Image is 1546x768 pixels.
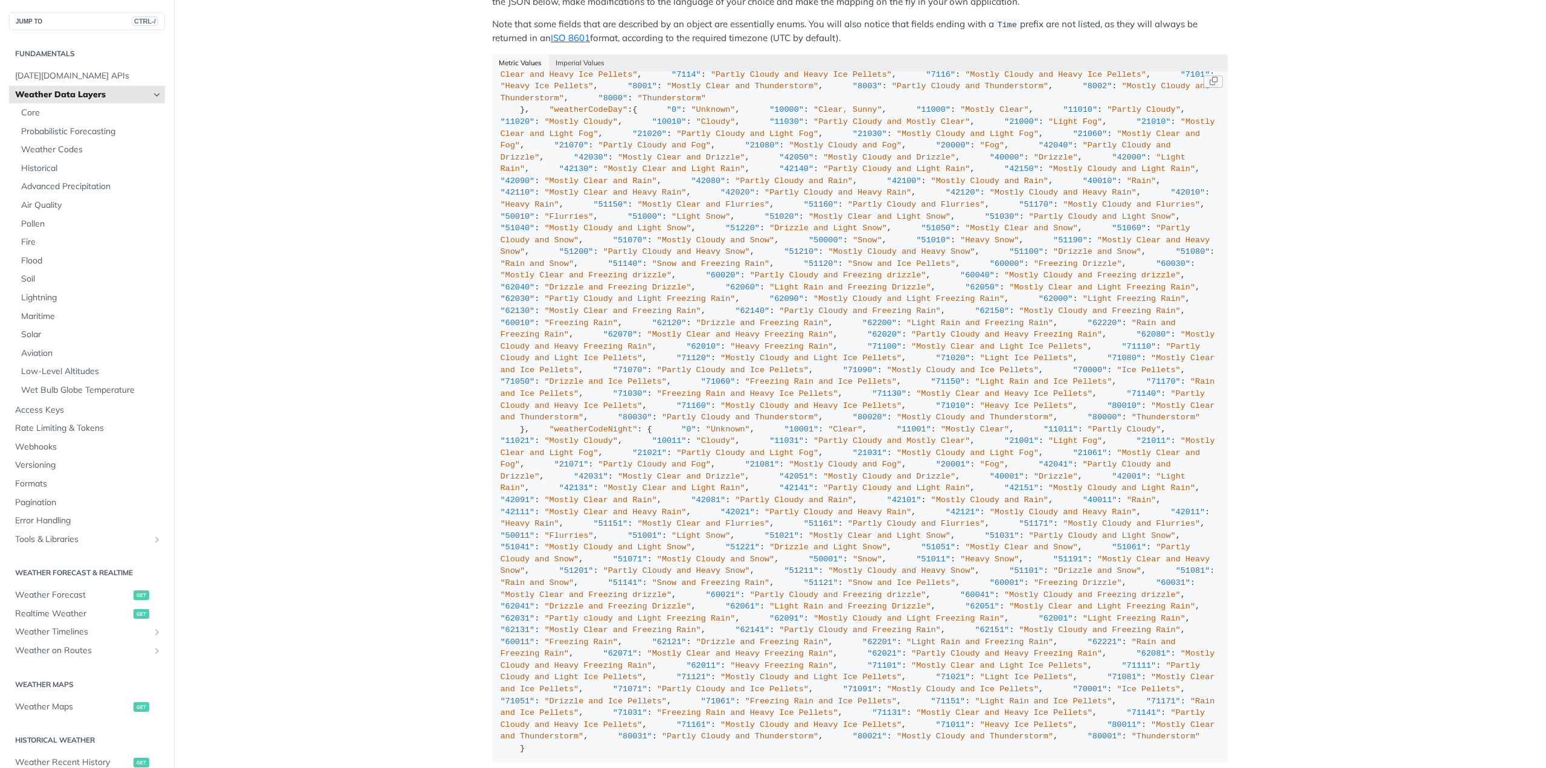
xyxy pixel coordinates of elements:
span: "62000" [1039,294,1073,303]
span: Fire [21,236,162,248]
span: Weather Maps [15,701,130,713]
span: "Light Snow" [672,212,730,221]
span: "Partly Cloudy and Light Snow" [1029,212,1176,221]
span: "21021" [632,448,667,457]
span: "11020" [501,117,535,126]
span: Pollen [21,218,162,230]
a: Error Handling [9,512,165,530]
span: "Cloudy" [696,436,736,445]
span: "7114" [672,70,701,79]
span: Time [997,21,1016,30]
span: "Drizzle and Ice Pellets" [544,377,667,386]
span: "Mostly Cloudy and Light Fog" [897,129,1039,138]
span: "8000" [598,94,628,103]
p: Note that some fields that are described by an object are essentially enums. You will also notice... [492,18,1228,45]
span: "62030" [501,294,535,303]
span: "Thunderstorm" [637,94,705,103]
span: "51160" [804,200,838,209]
span: Core [21,107,162,119]
span: "Heavy Snow" [960,236,1019,245]
span: "Partly Cloudy and Light Fog" [676,129,818,138]
span: "80010" [1107,401,1141,410]
span: "42130" [559,164,594,173]
span: "51080" [1176,247,1210,256]
span: "Mostly Clear and Light Ice Pellets" [911,342,1088,351]
a: Weather on RoutesShow subpages for Weather on Routes [9,642,165,660]
span: Error Handling [15,515,162,527]
span: "Partly Cloudy and Snow" [501,224,1196,245]
span: "71050" [501,377,535,386]
span: "21070" [554,141,589,150]
span: "Flurries" [544,212,593,221]
span: "Partly Cloudy and Light Freezing Rain" [544,294,735,303]
span: "Partly Cloudy and Fog" [598,141,711,150]
a: Rate Limiting & Tokens [9,419,165,437]
span: "51060" [1112,224,1146,233]
span: "Unknown" [691,105,735,114]
span: Lightning [21,292,162,304]
span: "51030" [985,212,1019,221]
span: "51200" [559,247,594,256]
span: "11031" [769,436,804,445]
span: "51040" [501,224,535,233]
a: Aviation [15,344,165,363]
span: CTRL-/ [132,16,158,26]
span: "51120" [804,259,838,268]
h2: Fundamentals [9,48,165,59]
span: "Snow and Freezing Rain" [652,259,769,268]
span: "Mostly Cloudy and Heavy Ice Pellets" [965,70,1146,79]
span: "8002" [1083,82,1112,91]
span: "Freezing Rain" [544,318,618,328]
span: "Mostly Clear and Flurries" [637,200,769,209]
span: "Mostly Cloudy and Freezing Rain" [1019,306,1180,315]
span: "Light Rain and Ice Pellets" [975,377,1112,386]
span: "Mostly Cloudy and Thunderstorm" [501,82,1215,103]
span: "Partly Cloudy and Flurries" [848,200,985,209]
span: "11011" [1044,425,1078,434]
span: Low-Level Altitudes [21,366,162,378]
span: Weather Timelines [15,626,149,638]
span: get [133,758,149,767]
span: "0" [681,425,696,434]
a: Core [15,104,165,122]
span: Historical [21,163,162,175]
span: "Partly Cloudy and Thunderstorm" [662,413,818,422]
span: "71100" [867,342,902,351]
span: "Mostly Clear" [960,105,1028,114]
span: Pagination [15,497,162,509]
span: "42030" [574,153,608,162]
button: Copy Code [1204,76,1223,88]
span: "Partly Cloudy and Mostly Clear" [813,436,970,445]
button: Show subpages for Weather Timelines [152,627,162,637]
span: "Mostly Cloudy and Heavy Freezing Rain" [501,330,1220,351]
span: "71140" [1127,389,1161,398]
span: "21001" [1004,436,1039,445]
span: "60000" [990,259,1024,268]
span: "Mostly Cloudy and Heavy Ice Pellets" [720,401,902,410]
span: "62200" [862,318,897,328]
a: Weather Codes [15,141,165,159]
a: Weather Data LayersHide subpages for Weather Data Layers [9,86,165,104]
span: "71090" [843,366,877,375]
span: "Partly Cloudy and Rain" [735,176,852,186]
span: "Mostly Cloudy and Light Snow" [544,224,691,233]
span: "Mostly Cloudy" [544,117,618,126]
span: "Partly Cloudy and Light Rain" [823,164,970,173]
span: "51100" [1009,247,1044,256]
span: Weather Codes [21,144,162,156]
span: "Freezing Rain and Ice Pellets" [745,377,897,386]
span: "Rain and Ice Pellets" [501,377,1220,398]
span: "51140" [608,259,643,268]
span: "Partly Cloudy and Heavy Snow" [603,247,750,256]
a: Probabilistic Forecasting [15,123,165,141]
span: Flood [21,255,162,267]
span: "Mostly Clear and Heavy Ice Pellets" [916,389,1092,398]
a: Access Keys [9,401,165,419]
button: Imperial Values [549,54,612,71]
span: "Light Fog" [1048,117,1102,126]
span: "Light Ice Pellets" [980,353,1073,363]
span: "Rain and Snow" [501,259,574,268]
span: "Mostly Cloudy and Flurries" [1063,200,1200,209]
a: Solar [15,326,165,344]
span: "Mostly Clear and Rain" [544,176,656,186]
